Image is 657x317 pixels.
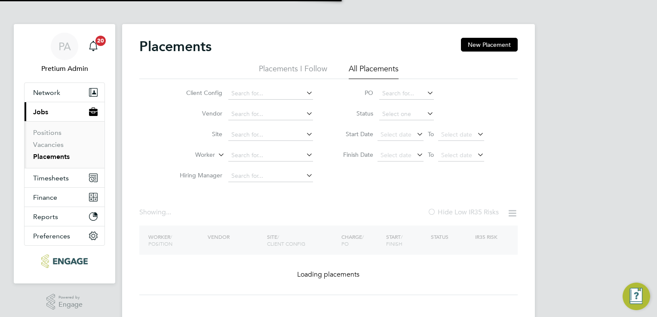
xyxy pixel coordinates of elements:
[173,89,222,97] label: Client Config
[379,88,434,100] input: Search for...
[25,168,104,187] button: Timesheets
[139,208,173,217] div: Showing
[427,208,499,216] label: Hide Low IR35 Risks
[228,149,313,162] input: Search for...
[381,151,411,159] span: Select date
[425,128,436,140] span: To
[33,140,64,149] a: Vacancies
[228,108,313,120] input: Search for...
[228,88,313,100] input: Search for...
[25,102,104,121] button: Jobs
[173,130,222,138] label: Site
[58,294,83,301] span: Powered by
[24,64,105,74] span: Pretium Admin
[623,283,650,310] button: Engage Resource Center
[349,64,399,79] li: All Placements
[166,208,171,216] span: ...
[85,33,102,60] a: 20
[25,188,104,207] button: Finance
[173,171,222,179] label: Hiring Manager
[58,301,83,308] span: Engage
[24,254,105,268] a: Go to home page
[335,110,373,117] label: Status
[24,33,105,74] a: PAPretium Admin
[228,129,313,141] input: Search for...
[25,83,104,102] button: Network
[441,131,472,138] span: Select date
[139,38,212,55] h2: Placements
[33,152,70,161] a: Placements
[25,226,104,245] button: Preferences
[259,64,327,79] li: Placements I Follow
[425,149,436,160] span: To
[335,89,373,97] label: PO
[33,193,57,201] span: Finance
[33,128,61,137] a: Positions
[58,41,71,52] span: PA
[95,36,106,46] span: 20
[461,38,518,52] button: New Placement
[33,174,69,182] span: Timesheets
[33,108,48,116] span: Jobs
[25,207,104,226] button: Reports
[381,131,411,138] span: Select date
[166,151,215,159] label: Worker
[14,24,115,283] nav: Main navigation
[33,213,58,221] span: Reports
[41,254,87,268] img: ncclondon-logo-retina.png
[379,108,434,120] input: Select one
[33,88,60,97] span: Network
[33,232,70,240] span: Preferences
[441,151,472,159] span: Select date
[335,151,373,158] label: Finish Date
[25,121,104,168] div: Jobs
[335,130,373,138] label: Start Date
[228,170,313,182] input: Search for...
[46,294,83,310] a: Powered byEngage
[173,110,222,117] label: Vendor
